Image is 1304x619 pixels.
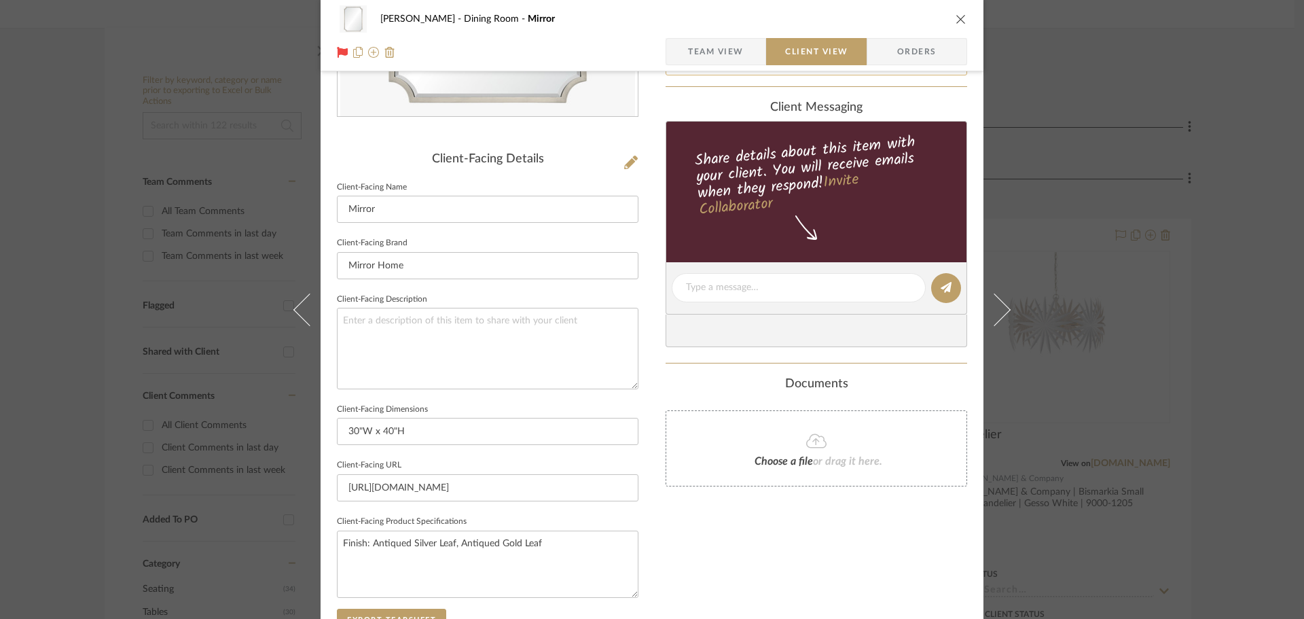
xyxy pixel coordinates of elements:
[337,196,638,223] input: Enter Client-Facing Item Name
[337,518,467,525] label: Client-Facing Product Specifications
[666,377,967,392] div: Documents
[337,184,407,191] label: Client-Facing Name
[882,38,952,65] span: Orders
[337,240,407,247] label: Client-Facing Brand
[464,14,528,24] span: Dining Room
[755,456,813,467] span: Choose a file
[813,456,882,467] span: or drag it here.
[528,14,555,24] span: Mirror
[664,130,969,222] div: Share details about this item with your client. You will receive emails when they respond!
[337,418,638,445] input: Enter item dimensions
[337,152,638,167] div: Client-Facing Details
[380,14,464,24] span: [PERSON_NAME]
[955,13,967,25] button: close
[337,474,638,501] input: Enter item URL
[337,296,427,303] label: Client-Facing Description
[688,38,744,65] span: Team View
[337,406,428,413] label: Client-Facing Dimensions
[384,47,395,58] img: Remove from project
[337,462,401,469] label: Client-Facing URL
[666,101,967,116] div: client Messaging
[785,38,848,65] span: Client View
[337,5,369,33] img: a0e0fdfb-62eb-4759-8463-62a4967513d0_48x40.jpg
[337,252,638,279] input: Enter Client-Facing Brand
